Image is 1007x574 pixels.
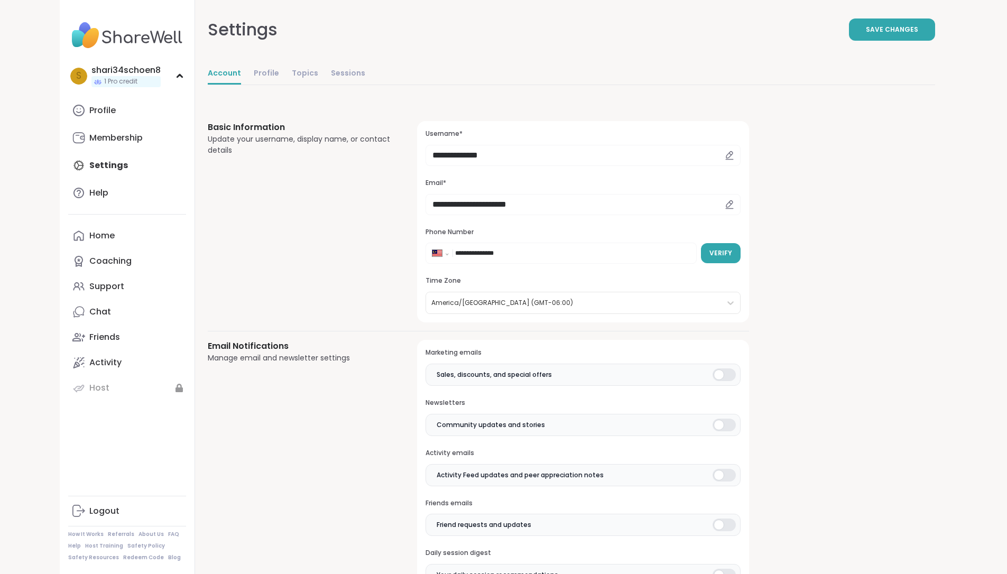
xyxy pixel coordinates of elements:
span: Save Changes [866,25,918,34]
a: Friends [68,325,186,350]
a: Safety Policy [127,542,165,550]
h3: Activity emails [426,449,740,458]
div: Profile [89,105,116,116]
a: Home [68,223,186,248]
h3: Newsletters [426,399,740,408]
a: Profile [68,98,186,123]
h3: Email Notifications [208,340,392,353]
span: Friend requests and updates [437,520,531,530]
a: Topics [292,63,318,85]
a: Blog [168,554,181,561]
div: Host [89,382,109,394]
div: Support [89,281,124,292]
a: Help [68,542,81,550]
a: Chat [68,299,186,325]
div: Update your username, display name, or contact details [208,134,392,156]
a: Safety Resources [68,554,119,561]
div: Home [89,230,115,242]
h3: Phone Number [426,228,740,237]
span: 1 Pro credit [104,77,137,86]
div: Logout [89,505,119,517]
div: Coaching [89,255,132,267]
a: How It Works [68,531,104,538]
h3: Marketing emails [426,348,740,357]
span: Sales, discounts, and special offers [437,370,552,379]
a: Logout [68,498,186,524]
a: Membership [68,125,186,151]
a: Activity [68,350,186,375]
h3: Basic Information [208,121,392,134]
span: Community updates and stories [437,420,545,430]
div: shari34schoen8 [91,64,161,76]
div: Chat [89,306,111,318]
div: Manage email and newsletter settings [208,353,392,364]
a: Redeem Code [123,554,164,561]
a: Sessions [331,63,365,85]
a: Account [208,63,241,85]
a: Support [68,274,186,299]
a: Host [68,375,186,401]
h3: Username* [426,129,740,138]
img: ShareWell Nav Logo [68,17,186,54]
h3: Email* [426,179,740,188]
div: Friends [89,331,120,343]
h3: Time Zone [426,276,740,285]
h3: Friends emails [426,499,740,508]
a: Coaching [68,248,186,274]
a: About Us [138,531,164,538]
a: Host Training [85,542,123,550]
div: Activity [89,357,122,368]
span: s [76,69,81,83]
button: Save Changes [849,18,935,41]
div: Membership [89,132,143,144]
button: Verify [701,243,741,263]
a: Help [68,180,186,206]
div: Help [89,187,108,199]
div: Settings [208,17,278,42]
a: FAQ [168,531,179,538]
a: Referrals [108,531,134,538]
span: Verify [709,248,732,258]
h3: Daily session digest [426,549,740,558]
span: Activity Feed updates and peer appreciation notes [437,470,604,480]
a: Profile [254,63,279,85]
